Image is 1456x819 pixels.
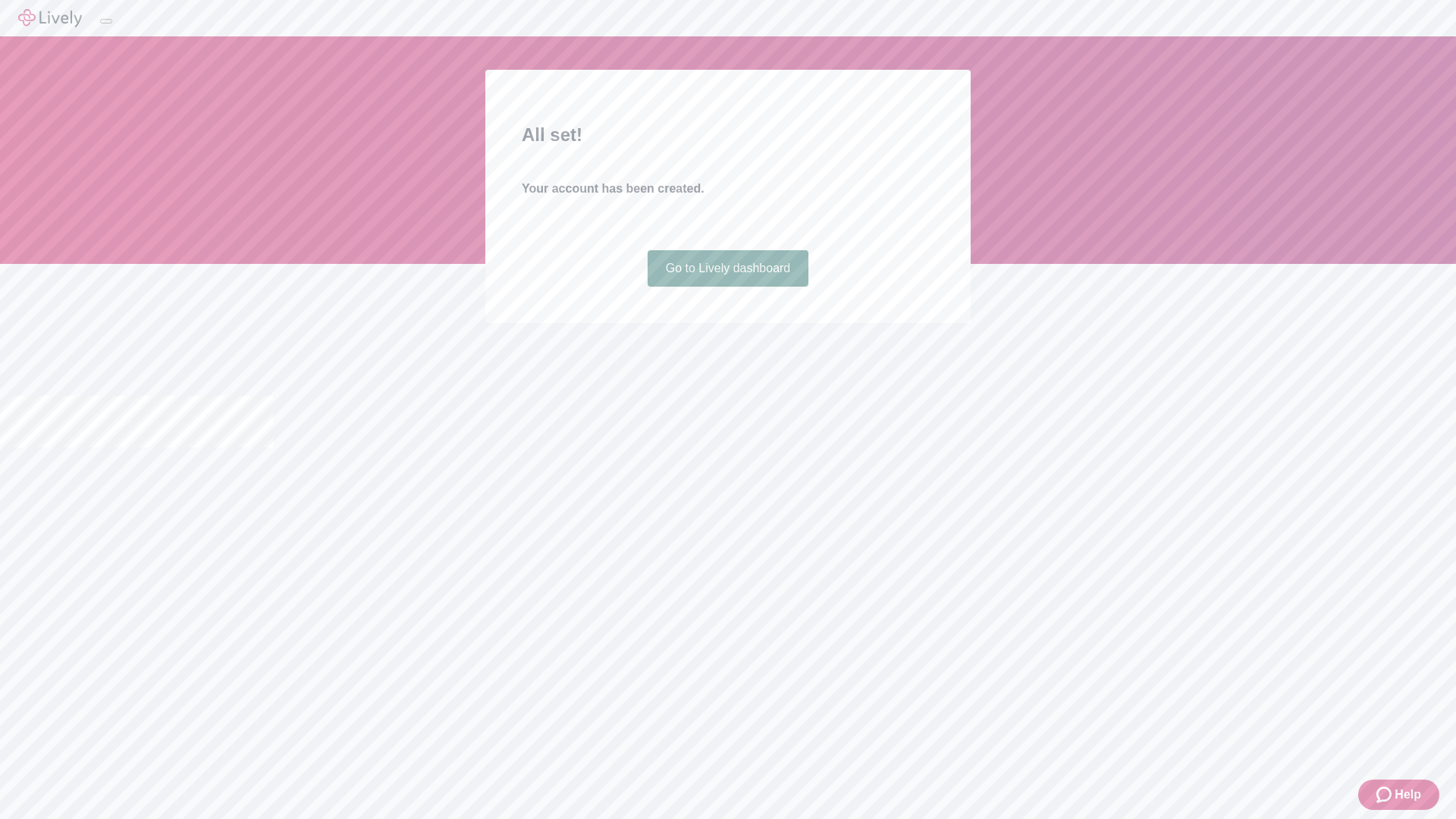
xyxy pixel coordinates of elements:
[18,9,82,27] img: Lively
[522,121,934,149] h2: All set!
[1358,780,1439,810] button: Zendesk support iconHelp
[522,180,934,198] h4: Your account has been created.
[1395,786,1421,804] span: Help
[100,19,112,24] button: Log out
[648,250,809,287] a: Go to Lively dashboard
[1376,786,1395,804] svg: Zendesk support icon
